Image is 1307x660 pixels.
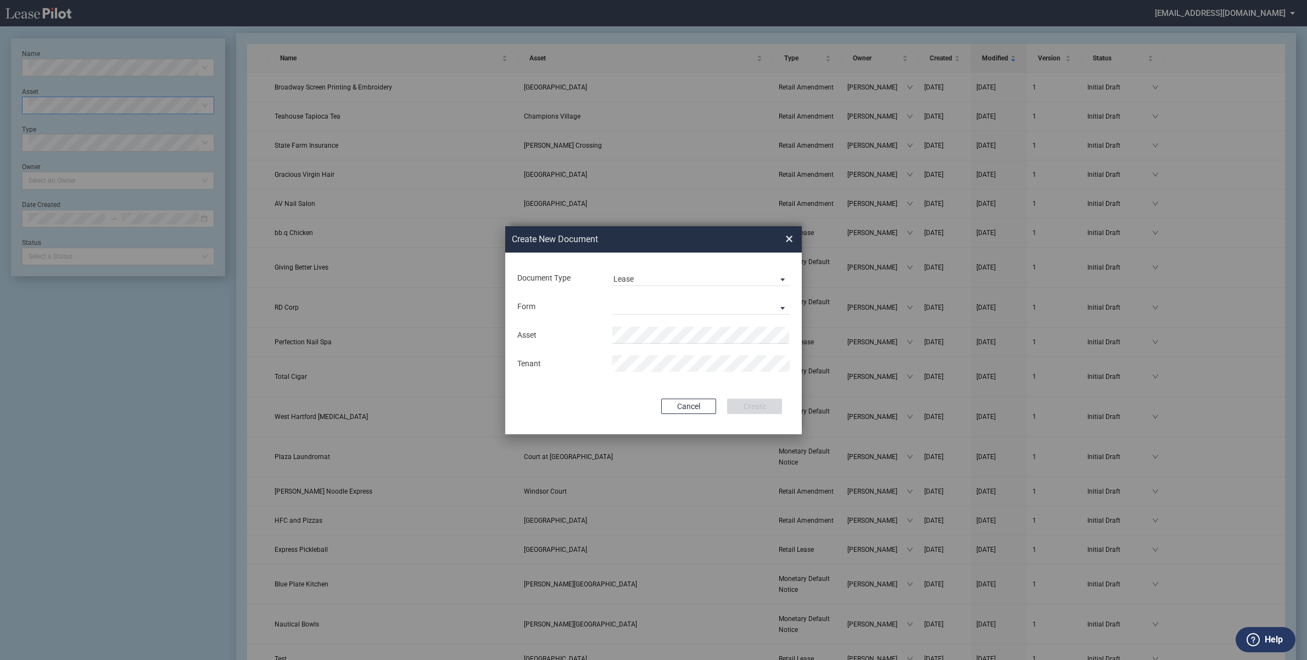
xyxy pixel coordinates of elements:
md-select: Lease Form [612,298,790,315]
label: Help [1265,633,1283,647]
span: × [785,230,793,248]
md-dialog: Create New ... [505,226,802,435]
button: Cancel [661,399,716,414]
div: Form [511,301,606,312]
div: Document Type [511,273,606,284]
md-select: Document Type: Lease [612,270,790,286]
div: Lease [613,275,634,283]
div: Asset [511,330,606,341]
h2: Create New Document [512,233,746,245]
button: Create [727,399,782,414]
div: Tenant [511,359,606,370]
